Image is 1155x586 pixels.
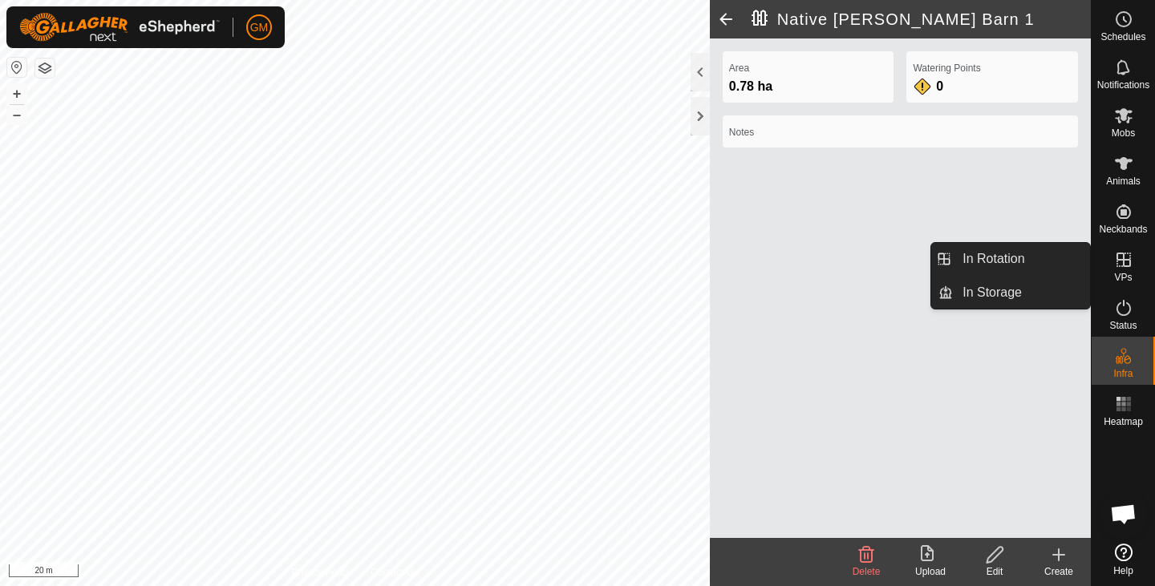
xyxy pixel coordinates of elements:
span: Notifications [1097,80,1149,90]
span: Help [1113,566,1133,576]
div: Upload [898,564,962,579]
div: Create [1027,564,1091,579]
a: In Storage [953,277,1090,309]
li: In Rotation [931,243,1090,275]
span: Schedules [1100,32,1145,42]
a: In Rotation [953,243,1090,275]
span: Delete [853,566,881,577]
li: In Storage [931,277,1090,309]
button: + [7,84,26,103]
span: Infra [1113,369,1133,378]
span: In Rotation [962,249,1024,269]
button: – [7,105,26,124]
div: Open chat [1100,490,1148,538]
span: VPs [1114,273,1132,282]
span: Heatmap [1104,417,1143,426]
button: Reset Map [7,58,26,77]
span: Neckbands [1099,224,1147,234]
button: Map Layers [35,59,55,78]
a: Privacy Policy [291,565,351,580]
div: Edit [962,564,1027,579]
span: Mobs [1112,128,1135,138]
label: Area [729,61,888,75]
h2: Native [PERSON_NAME] Barn 1 [752,10,1091,29]
a: Contact Us [371,565,418,580]
span: 0.78 ha [729,79,772,93]
span: In Storage [962,283,1022,302]
span: GM [250,19,269,36]
a: Help [1092,537,1155,582]
img: Gallagher Logo [19,13,220,42]
span: Animals [1106,176,1141,186]
span: 0 [936,79,943,93]
label: Watering Points [913,61,1072,75]
span: Status [1109,321,1137,330]
label: Notes [729,125,1072,139]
